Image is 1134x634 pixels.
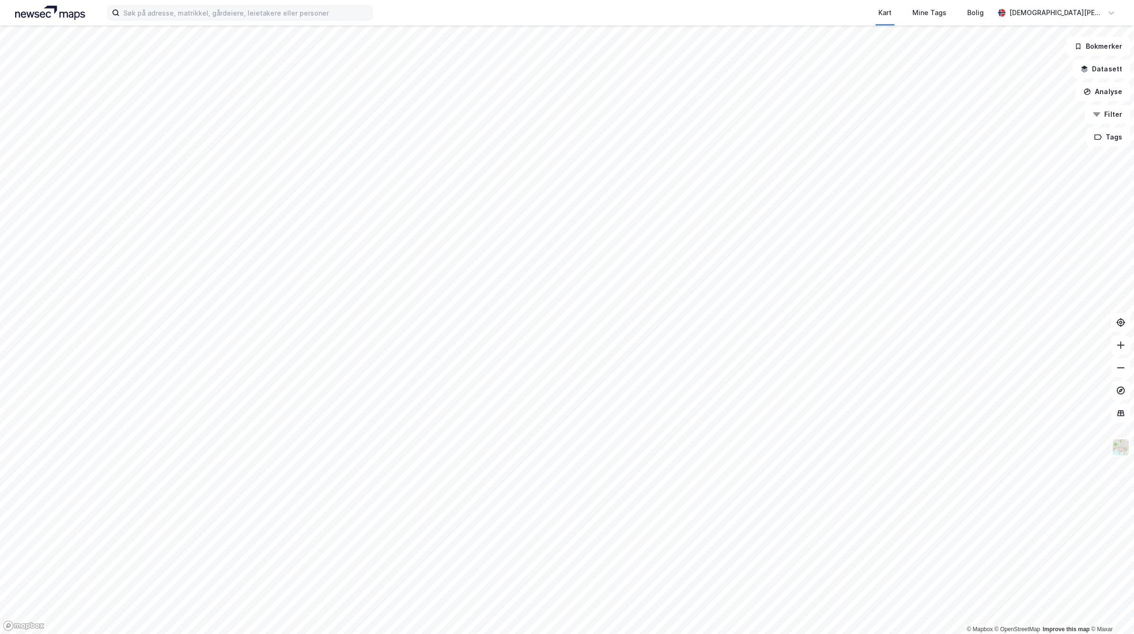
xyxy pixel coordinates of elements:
iframe: Chat Widget [1087,589,1134,634]
div: [DEMOGRAPHIC_DATA][PERSON_NAME] [1009,7,1104,18]
div: Bolig [967,7,984,18]
input: Søk på adresse, matrikkel, gårdeiere, leietakere eller personer [120,6,372,20]
div: Kart [878,7,892,18]
img: logo.a4113a55bc3d86da70a041830d287a7e.svg [15,6,85,20]
div: Mine Tags [912,7,946,18]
